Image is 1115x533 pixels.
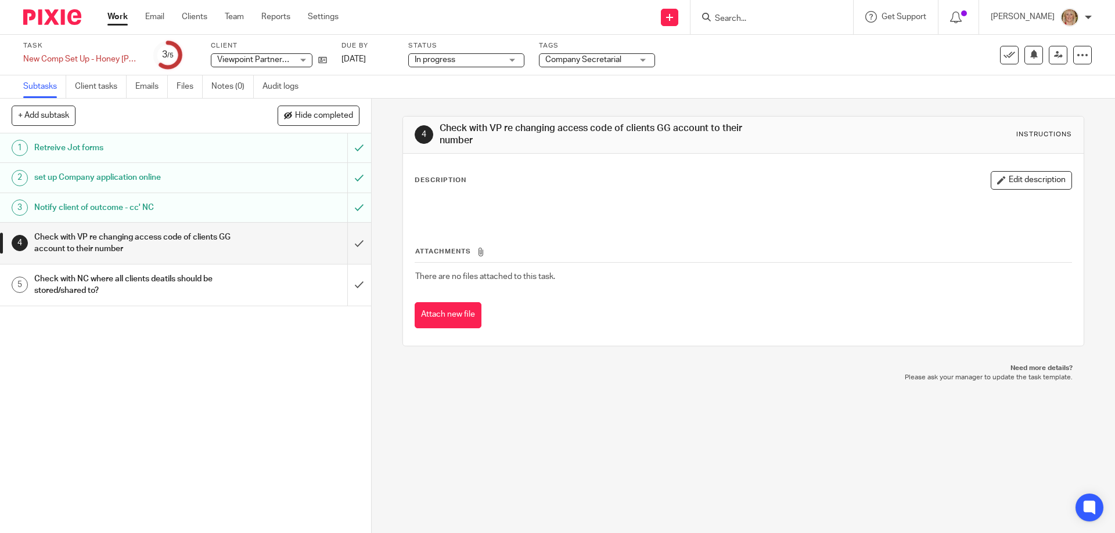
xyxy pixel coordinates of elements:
span: There are no files attached to this task. [415,273,555,281]
h1: Check with VP re changing access code of clients GG account to their number [34,229,235,258]
div: 3 [12,200,28,216]
img: JW%20photo.JPG [1060,8,1079,27]
h1: Check with VP re changing access code of clients GG account to their number [440,122,768,147]
h1: Notify client of outcome - cc' NC [34,199,235,216]
img: Pixie [23,9,81,25]
span: Hide completed [295,111,353,121]
div: Instructions [1016,130,1072,139]
a: Files [177,75,203,98]
span: Get Support [882,13,926,21]
div: 5 [12,277,28,293]
a: Client tasks [75,75,127,98]
input: Search [714,14,818,24]
div: 3 [162,48,174,61]
label: Client [211,41,327,50]
a: Subtasks [23,75,66,98]
a: Notes (0) [211,75,254,98]
a: Email [145,11,164,23]
label: Status [408,41,524,50]
a: Settings [308,11,339,23]
p: [PERSON_NAME] [991,11,1055,23]
button: Attach new file [415,302,481,328]
p: Please ask your manager to update the task template. [414,373,1072,382]
div: 4 [12,235,28,251]
p: Need more details? [414,364,1072,373]
a: Work [107,11,128,23]
span: Viewpoint Partners Ltd [217,56,300,64]
h1: Check with NC where all clients deatils should be stored/shared to? [34,270,235,300]
small: /5 [167,52,174,59]
a: Team [225,11,244,23]
span: Attachments [415,248,471,255]
button: + Add subtask [12,106,75,125]
div: New Comp Set Up - Honey [PERSON_NAME] Ltd [23,53,139,65]
span: In progress [415,56,455,64]
button: Hide completed [278,106,359,125]
label: Task [23,41,139,50]
p: Description [415,176,466,185]
a: Emails [135,75,168,98]
a: Reports [261,11,290,23]
h1: Retreive Jot forms [34,139,235,157]
a: Audit logs [262,75,307,98]
div: New Comp Set Up - Honey Spencer Ltd [23,53,139,65]
div: 2 [12,170,28,186]
label: Due by [341,41,394,50]
h1: set up Company application online [34,169,235,186]
span: Company Secretarial [545,56,621,64]
span: [DATE] [341,55,366,63]
a: Clients [182,11,207,23]
label: Tags [539,41,655,50]
div: 1 [12,140,28,156]
div: 4 [415,125,433,144]
button: Edit description [991,171,1072,190]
